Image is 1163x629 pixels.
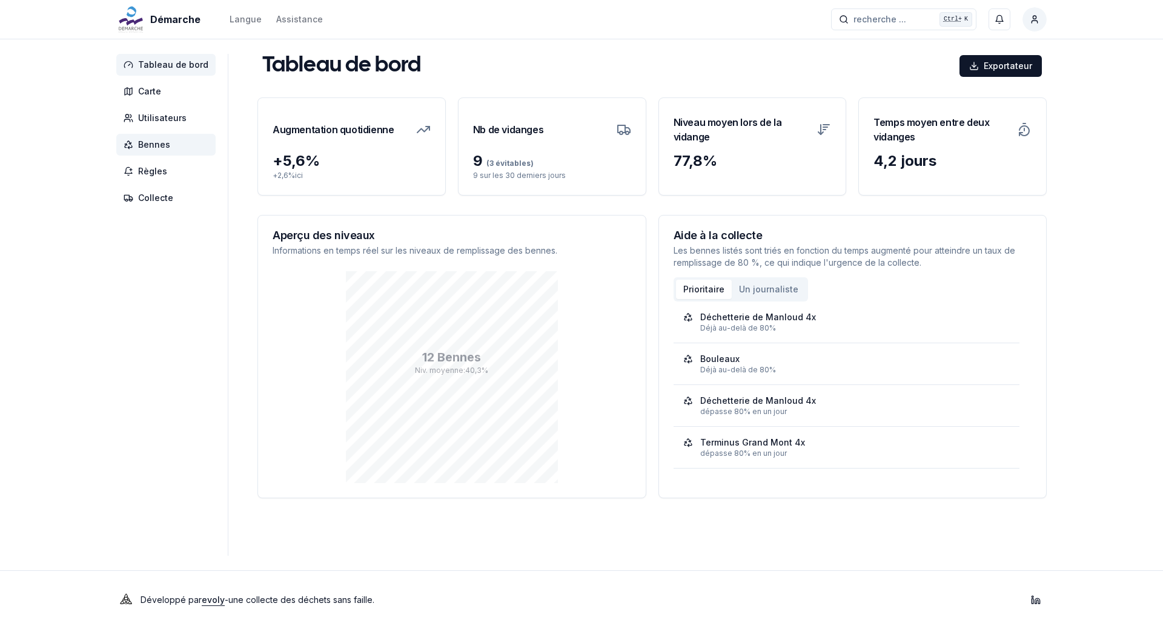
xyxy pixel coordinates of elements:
[277,171,288,180] font: 2,6
[138,139,170,150] font: Bennes
[853,14,906,24] font: recherche ...
[116,54,220,76] a: Tableau de bord
[202,594,225,605] a: evoly
[683,311,1010,333] a: Déchetterie de Manloud 4xDéjà au-delà de 80%
[276,12,323,27] a: Assistance
[703,152,717,170] font: %
[873,152,936,170] font: 4,2 jours
[225,594,228,605] font: -
[486,159,534,168] font: (3 évitables)
[674,245,1015,268] font: Les bennes listés sont triés en fonction du temps augmenté pour atteindre un taux de remplissage ...
[288,171,295,180] font: %
[138,166,167,176] font: Règles
[150,13,200,25] font: Démarche
[473,123,543,136] font: Nb de vidanges
[295,171,303,180] font: ici
[700,449,787,458] font: dépasse 80% en un jour
[230,12,262,27] button: Langue
[116,187,220,209] a: Collecte
[683,353,1010,375] a: BouleauxDéjà au-delà de 80%
[700,407,787,416] font: dépasse 80% en un jour
[262,56,421,76] font: Tableau de bord
[700,365,776,374] font: Déjà au-delà de 80%
[283,152,305,170] font: 5,6
[373,594,374,605] font: .
[138,86,161,96] font: Carte
[473,171,478,180] font: 9
[141,594,202,605] font: Développé par
[683,436,1010,458] a: Terminus Grand Mont 4xdépasse 80% en un jour
[116,12,205,27] a: Démarche
[473,152,483,170] font: 9
[305,152,320,170] font: %
[116,134,220,156] a: Bennes
[700,312,816,322] font: Déchetterie de Manloud 4x
[116,590,136,610] img: Logo Evoly
[138,193,173,203] font: Collecte
[230,14,262,24] font: Langue
[739,284,798,294] font: Un journaliste
[116,5,145,34] img: Logo Démarche
[480,171,566,180] font: sur les 30 derniers jours
[273,123,394,136] font: Augmentation quotidienne
[700,354,740,364] font: Bouleaux
[683,284,724,294] font: Prioritaire
[959,55,1042,77] button: Exportateur
[700,323,776,332] font: Déjà au-delà de 80%
[276,14,323,24] font: Assistance
[984,61,1032,71] font: Exportateur
[273,229,375,242] font: Aperçu des niveaux
[873,116,989,143] font: Temps moyen entre deux vidanges
[273,171,277,180] font: +
[116,107,220,129] a: Utilisateurs
[831,8,976,30] button: recherche ...Ctrl+K
[116,160,220,182] a: Règles
[700,437,805,447] font: Terminus Grand Mont 4x
[674,116,782,143] font: Niveau moyen lors de la vidange
[683,395,1010,417] a: Déchetterie de Manloud 4xdépasse 80% en un jour
[138,59,208,70] font: Tableau de bord
[674,229,763,242] font: Aide à la collecte
[138,113,187,123] font: Utilisateurs
[273,245,557,255] font: Informations en temps réel sur les niveaux de remplissage des bennes.
[228,594,373,605] font: une collecte des déchets sans faille
[273,152,283,170] font: +
[116,81,220,102] a: Carte
[700,395,816,406] font: Déchetterie de Manloud 4x
[674,152,703,170] font: 77,8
